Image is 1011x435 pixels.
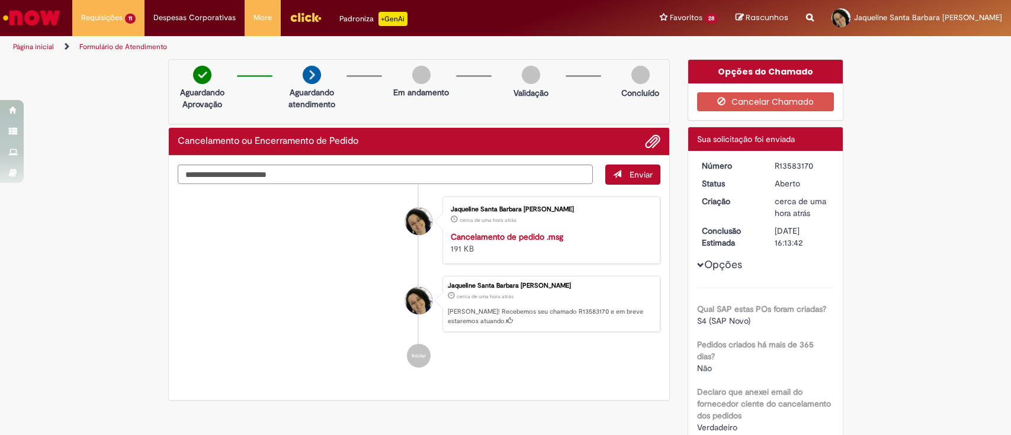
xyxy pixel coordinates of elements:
[451,231,648,254] div: 191 KB
[405,208,432,235] div: Jaqueline Santa Barbara Brito Santana
[81,12,123,24] span: Requisições
[645,134,660,149] button: Adicionar anexos
[125,14,136,24] span: 11
[775,178,830,189] div: Aberto
[631,66,650,84] img: img-circle-grey.png
[522,66,540,84] img: img-circle-grey.png
[697,92,834,111] button: Cancelar Chamado
[697,339,814,362] b: Pedidos criados há mais de 365 dias?
[9,36,665,58] ul: Trilhas de página
[193,66,211,84] img: check-circle-green.png
[697,134,795,144] span: Sua solicitação foi enviada
[513,87,548,99] p: Validação
[746,12,788,23] span: Rascunhos
[775,225,830,249] div: [DATE] 16:13:42
[630,169,653,180] span: Enviar
[460,217,516,224] span: cerca de uma hora atrás
[283,86,341,110] p: Aguardando atendimento
[697,386,831,421] b: Declaro que anexei email do fornecedor ciente do cancelamento dos pedidos
[448,282,654,289] div: Jaqueline Santa Barbara [PERSON_NAME]
[605,165,660,185] button: Enviar
[775,160,830,172] div: R13583170
[697,315,750,326] span: S4 (SAP Novo)
[693,195,766,207] dt: Criação
[670,12,702,24] span: Favoritos
[393,86,449,98] p: Em andamento
[13,42,54,51] a: Página inicial
[457,293,513,300] span: cerca de uma hora atrás
[178,185,661,380] ul: Histórico de tíquete
[705,14,718,24] span: 28
[290,8,322,26] img: click_logo_yellow_360x200.png
[688,60,843,83] div: Opções do Chamado
[736,12,788,24] a: Rascunhos
[339,12,407,26] div: Padroniza
[378,12,407,26] p: +GenAi
[405,287,432,314] div: Jaqueline Santa Barbara Brito Santana
[697,304,826,314] b: Qual SAP estas POs foram criadas?
[775,196,826,218] time: 30/09/2025 17:13:36
[460,217,516,224] time: 30/09/2025 17:13:35
[178,165,593,185] textarea: Digite sua mensagem aqui...
[303,66,321,84] img: arrow-next.png
[174,86,231,110] p: Aguardando Aprovação
[253,12,272,24] span: More
[693,225,766,249] dt: Conclusão Estimada
[1,6,62,30] img: ServiceNow
[775,196,826,218] span: cerca de uma hora atrás
[697,422,737,433] span: Verdadeiro
[457,293,513,300] time: 30/09/2025 17:13:36
[451,206,648,213] div: Jaqueline Santa Barbara [PERSON_NAME]
[448,307,654,326] p: [PERSON_NAME]! Recebemos seu chamado R13583170 e em breve estaremos atuando.
[178,276,661,333] li: Jaqueline Santa Barbara Brito Santana
[854,12,1002,22] span: Jaqueline Santa Barbara [PERSON_NAME]
[178,136,358,147] h2: Cancelamento ou Encerramento de Pedido Histórico de tíquete
[412,66,431,84] img: img-circle-grey.png
[153,12,236,24] span: Despesas Corporativas
[693,160,766,172] dt: Número
[697,363,712,373] span: Não
[775,195,830,219] div: 30/09/2025 17:13:36
[79,42,167,51] a: Formulário de Atendimento
[451,231,563,242] a: Cancelamento de pedido .msg
[693,178,766,189] dt: Status
[621,87,659,99] p: Concluído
